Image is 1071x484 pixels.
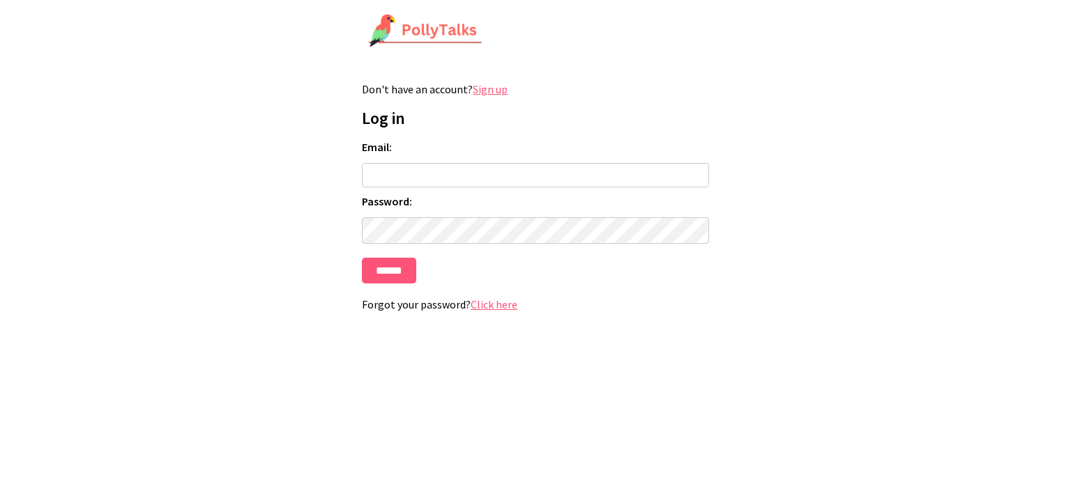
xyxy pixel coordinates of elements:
[471,297,517,311] a: Click here
[362,194,709,208] label: Password:
[473,82,508,96] a: Sign up
[362,297,709,311] p: Forgot your password?
[362,107,709,129] h1: Log in
[362,82,709,96] p: Don't have an account?
[368,14,483,49] img: PollyTalks Logo
[362,140,709,154] label: Email:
